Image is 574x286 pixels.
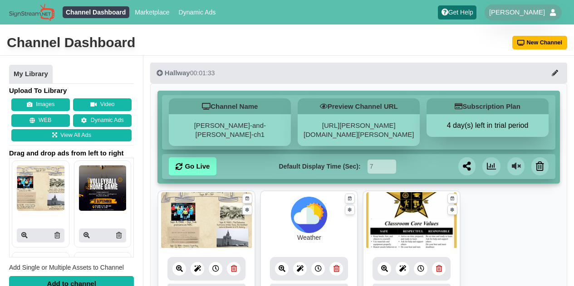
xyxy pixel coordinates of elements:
[7,34,135,52] div: Channel Dashboard
[9,264,124,271] span: Add Single or Multiple Assets to Channel
[279,162,360,171] label: Default Display Time (Sec):
[169,114,291,146] div: [PERSON_NAME]-and-[PERSON_NAME]-ch1
[9,149,134,158] span: Drag and drop ads from left to right
[73,114,132,127] a: Dynamic Ads
[79,165,127,211] img: P250x250 image processing20250908 996236 pp3yvv
[157,68,215,78] div: 00:01:33
[304,121,414,138] a: [URL][PERSON_NAME][DOMAIN_NAME][PERSON_NAME]
[11,98,70,111] button: Images
[9,4,54,21] img: Sign Stream.NET
[291,197,327,233] img: Cloudy
[11,129,132,142] a: View All Ads
[9,86,134,95] h4: Upload To Library
[169,98,291,114] h5: Channel Name
[169,157,216,175] a: Go Live
[150,63,567,83] button: Hallway00:01:33
[132,6,173,18] a: Marketplace
[512,36,568,49] button: New Channel
[368,160,396,174] input: Seconds
[298,98,420,114] h5: Preview Channel URL
[427,121,549,130] button: 4 day(s) left in trial period
[165,69,190,77] span: Hallway
[438,5,476,19] a: Get Help
[418,188,574,286] iframe: Chat Widget
[9,65,53,84] a: My Library
[427,98,549,114] h5: Subscription Plan
[73,98,132,111] button: Video
[175,6,219,18] a: Dynamic Ads
[11,114,70,127] button: WEB
[366,192,457,249] img: 1802.340 kb
[161,192,252,249] img: 237.439 mb
[489,8,545,17] span: [PERSON_NAME]
[17,165,64,211] img: P250x250 image processing20250908 996236 mcfifz
[63,6,129,18] a: Channel Dashboard
[297,233,321,242] div: Weather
